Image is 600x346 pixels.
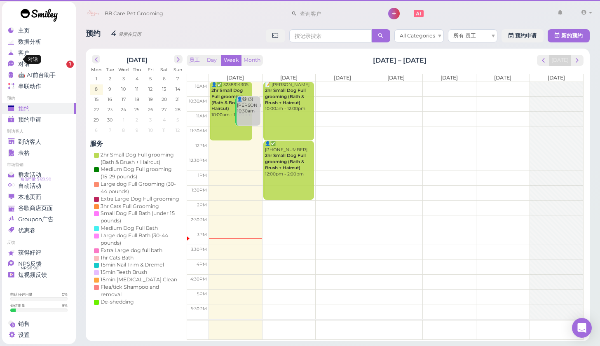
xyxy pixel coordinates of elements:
[2,147,76,159] a: 表格
[187,55,202,66] button: 员工
[148,67,154,72] span: Fri
[537,55,550,66] button: prev
[18,116,41,123] span: 预约申请
[571,55,584,66] button: next
[221,55,241,66] button: Week
[265,153,306,170] b: 2hr Small Dog Full grooming (Bath & Brush + Haircut)
[147,106,154,113] span: 26
[2,58,76,70] a: 对话 1
[441,75,458,81] span: [DATE]
[101,232,180,247] div: Large dog Full Bath (30-44 pounds)
[107,96,113,103] span: 16
[18,150,30,157] span: 表格
[122,116,125,124] span: 1
[93,106,100,113] span: 22
[297,7,377,20] input: 查询客户
[148,85,153,93] span: 12
[241,55,263,66] button: Month
[101,276,177,283] div: 15min [MEDICAL_DATA] Clean
[18,38,41,45] span: 数据分析
[95,75,98,82] span: 1
[198,173,207,178] span: 1pm
[334,75,351,81] span: [DATE]
[387,75,405,81] span: [DATE]
[202,55,222,66] button: Day
[101,203,159,210] div: 3hr Cats Full Grooming
[173,67,182,72] span: Sun
[162,75,166,82] span: 6
[148,126,154,134] span: 10
[101,261,164,269] div: 15min Nail Trim & Dremel
[18,227,35,234] span: 优惠卷
[127,55,148,64] h2: [DATE]
[175,126,180,134] span: 12
[101,195,179,203] div: Extra Large Dog Full grooming
[502,29,544,42] a: 预约申请
[561,33,583,39] span: 新的预约
[148,116,152,124] span: 3
[18,83,41,90] span: 串联动作
[66,61,74,68] span: 1
[265,88,306,105] b: 2hr Small Dog Full grooming (Bath & Brush + Haircut)
[192,187,207,193] span: 1:30pm
[18,249,41,256] span: 获得好评
[108,126,112,134] span: 7
[135,75,139,82] span: 4
[134,85,139,93] span: 11
[572,318,592,338] div: Open Intercom Messenger
[2,247,76,258] a: 获得好评
[18,320,30,327] span: 销售
[18,49,30,56] span: 客户
[107,29,141,37] i: 4
[101,298,134,306] div: De-shedding
[2,129,76,134] li: 到访客人
[265,141,314,177] div: 👤✅ [PHONE_NUMBER] 12:00pm - 2:00pm
[2,192,76,203] a: 本地页面
[101,247,162,254] div: Extra Large dog full bath
[101,151,180,166] div: 2hr Small Dog Full grooming (Bath & Brush + Haircut)
[2,114,76,125] a: 预约申请
[2,203,76,214] a: 谷歌商店页面
[2,81,76,92] a: 串联动作
[92,55,101,63] button: prev
[18,194,41,201] span: 本地页面
[2,318,76,330] a: 销售
[162,116,166,124] span: 4
[135,126,139,134] span: 9
[2,240,76,245] li: 反馈
[18,61,30,68] span: 对话
[94,85,98,93] span: 8
[2,169,76,180] a: 群发活动 短信币量: $129.90
[373,56,427,65] h2: [DATE] – [DATE]
[162,126,166,134] span: 11
[18,271,47,278] span: 短视频反馈
[18,205,53,212] span: 谷歌商店页面
[148,96,154,103] span: 19
[197,262,207,267] span: 4pm
[190,128,207,133] span: 11:30am
[400,33,435,39] span: All Categories
[21,265,38,271] span: NPS® 90
[195,84,207,89] span: 10am
[161,85,167,93] span: 13
[548,29,590,42] button: 新的预约
[134,106,140,113] span: 25
[90,140,185,147] h4: 服务
[160,67,168,72] span: Sat
[108,85,112,93] span: 9
[107,106,113,113] span: 23
[18,138,41,145] span: 到访客人
[280,75,298,81] span: [DATE]
[161,96,168,103] span: 20
[2,25,76,36] a: 主页
[176,75,180,82] span: 7
[197,291,207,297] span: 5pm
[191,217,207,222] span: 2:30pm
[161,106,167,113] span: 27
[197,232,207,237] span: 3pm
[453,33,476,39] span: 所有 员工
[211,88,245,111] b: 2hr Small Dog Full grooming (Bath & Brush + Haircut)
[2,36,76,47] a: 数据分析
[94,126,98,134] span: 6
[18,182,41,189] span: 自动活动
